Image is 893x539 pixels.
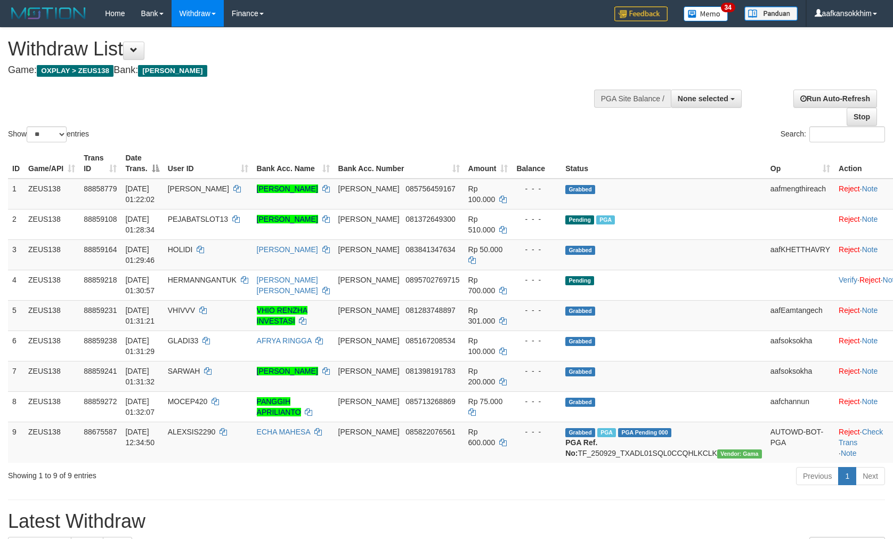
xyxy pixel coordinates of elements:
span: 34 [721,3,735,12]
span: Copy 085713268869 to clipboard [405,397,455,406]
a: Note [862,336,878,345]
b: PGA Ref. No: [565,438,597,457]
th: ID [8,148,24,179]
button: None selected [671,90,742,108]
a: Reject [839,184,860,193]
span: Grabbed [565,185,595,194]
span: 88859272 [84,397,117,406]
td: aafsoksokha [766,331,834,361]
input: Search: [809,126,885,142]
span: Rp 700.000 [468,276,496,295]
span: PEJABATSLOT13 [168,215,228,223]
span: Pending [565,215,594,224]
span: Rp 301.000 [468,306,496,325]
span: Grabbed [565,367,595,376]
a: Reject [839,428,860,436]
h4: Game: Bank: [8,65,584,76]
span: MOCEP420 [168,397,208,406]
span: [PERSON_NAME] [338,184,400,193]
span: [PERSON_NAME] [168,184,229,193]
td: aafEamtangech [766,300,834,331]
td: ZEUS138 [24,391,79,422]
select: Showentries [27,126,67,142]
span: Grabbed [565,428,595,437]
a: [PERSON_NAME] [257,367,318,375]
td: 6 [8,331,24,361]
th: Status [561,148,766,179]
td: 9 [8,422,24,463]
a: Reject [859,276,881,284]
a: Previous [796,467,839,485]
td: aafmengthireach [766,179,834,210]
a: [PERSON_NAME] [PERSON_NAME] [257,276,318,295]
td: 2 [8,209,24,239]
a: Reject [839,215,860,223]
th: Amount: activate to sort column ascending [464,148,513,179]
h1: Withdraw List [8,38,584,60]
div: - - - [516,214,557,224]
span: [PERSON_NAME] [338,215,400,223]
img: Button%20Memo.svg [684,6,728,21]
a: Note [862,397,878,406]
span: [PERSON_NAME] [338,367,400,375]
a: Reject [839,245,860,254]
a: Reject [839,306,860,315]
th: Game/API: activate to sort column ascending [24,148,79,179]
td: TF_250929_TXADL01SQL0CCQHLKCLK [561,422,766,463]
span: [DATE] 01:28:34 [125,215,155,234]
a: AFRYA RINGGA [257,336,312,345]
a: Reject [839,367,860,375]
span: [PERSON_NAME] [338,245,400,254]
label: Search: [781,126,885,142]
div: - - - [516,183,557,194]
div: - - - [516,396,557,407]
span: [PERSON_NAME] [338,336,400,345]
span: SARWAH [168,367,200,375]
a: Reject [839,336,860,345]
span: [PERSON_NAME] [338,397,400,406]
div: Showing 1 to 9 of 9 entries [8,466,364,481]
a: Note [862,245,878,254]
th: Date Trans.: activate to sort column descending [121,148,163,179]
a: Note [862,367,878,375]
span: 88859218 [84,276,117,284]
a: PANGGIH APRILIANTO [257,397,301,416]
span: None selected [678,94,728,103]
td: ZEUS138 [24,209,79,239]
img: Feedback.jpg [614,6,668,21]
span: Copy 085167208534 to clipboard [405,336,455,345]
span: 88859231 [84,306,117,315]
span: [DATE] 01:22:02 [125,184,155,204]
span: 88859241 [84,367,117,375]
span: [DATE] 01:29:46 [125,245,155,264]
span: [PERSON_NAME] [138,65,207,77]
td: ZEUS138 [24,361,79,391]
span: GLADI33 [168,336,199,345]
a: Verify [839,276,857,284]
h1: Latest Withdraw [8,511,885,532]
td: 1 [8,179,24,210]
div: - - - [516,335,557,346]
th: Trans ID: activate to sort column ascending [79,148,121,179]
div: - - - [516,244,557,255]
td: aafsoksokha [766,361,834,391]
span: Copy 085822076561 to clipboard [405,428,455,436]
span: Rp 100.000 [468,184,496,204]
a: Note [862,215,878,223]
span: [DATE] 12:34:50 [125,428,155,447]
span: [DATE] 01:31:29 [125,336,155,356]
a: Next [856,467,885,485]
span: Copy 081398191783 to clipboard [405,367,455,375]
a: Reject [839,397,860,406]
th: Bank Acc. Name: activate to sort column ascending [253,148,334,179]
span: Grabbed [565,398,595,407]
span: Copy 081283748897 to clipboard [405,306,455,315]
a: ECHA MAHESA [257,428,310,436]
span: Grabbed [565,246,595,255]
td: aafchannun [766,391,834,422]
div: - - - [516,366,557,376]
span: [PERSON_NAME] [338,276,400,284]
span: Rp 200.000 [468,367,496,386]
td: 5 [8,300,24,331]
td: ZEUS138 [24,179,79,210]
